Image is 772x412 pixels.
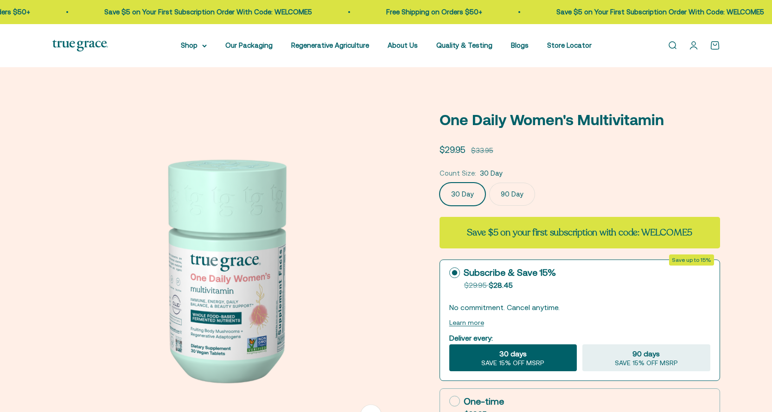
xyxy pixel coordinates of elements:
a: Store Locator [547,41,592,49]
a: Free Shipping on Orders $50+ [386,8,482,16]
legend: Count Size: [440,168,476,179]
a: Quality & Testing [436,41,492,49]
sale-price: $29.95 [440,143,466,157]
a: Our Packaging [225,41,273,49]
a: Blogs [511,41,529,49]
a: About Us [388,41,418,49]
p: Save $5 on Your First Subscription Order With Code: WELCOME5 [556,6,764,18]
strong: Save $5 on your first subscription with code: WELCOME5 [467,226,692,239]
span: 30 Day [480,168,503,179]
compare-at-price: $33.95 [471,145,493,156]
a: Regenerative Agriculture [291,41,369,49]
p: Save $5 on Your First Subscription Order With Code: WELCOME5 [104,6,312,18]
p: One Daily Women's Multivitamin [440,108,720,132]
summary: Shop [181,40,207,51]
